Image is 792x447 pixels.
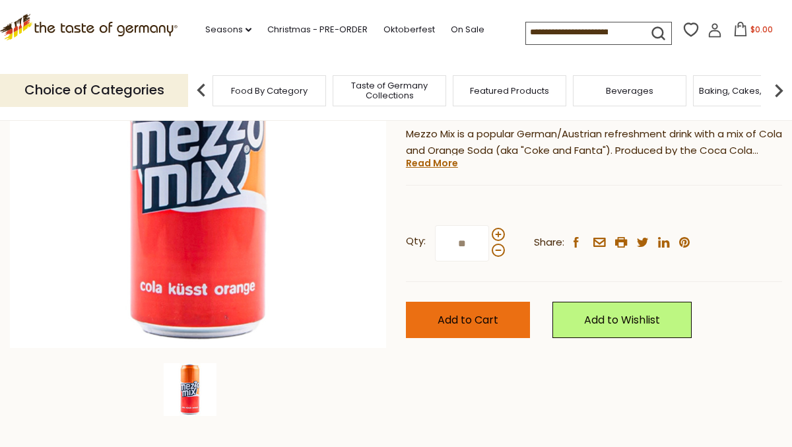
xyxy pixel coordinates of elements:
[552,302,692,338] a: Add to Wishlist
[438,312,498,327] span: Add to Cart
[337,81,442,100] a: Taste of Germany Collections
[766,77,792,104] img: next arrow
[406,302,530,338] button: Add to Cart
[451,22,484,37] a: On Sale
[435,225,489,261] input: Qty:
[534,234,564,251] span: Share:
[164,363,216,416] img: Mezzo Mix Cola-Orange Soda in Can, 11.2 oz
[470,86,549,96] a: Featured Products
[188,77,214,104] img: previous arrow
[406,156,458,170] a: Read More
[750,24,773,35] span: $0.00
[406,126,782,159] p: Mezzo Mix is a popular German/Austrian refreshment drink with a mix of Cola and Orange Soda (aka ...
[606,86,653,96] a: Beverages
[231,86,308,96] a: Food By Category
[205,22,251,37] a: Seasons
[725,22,781,42] button: $0.00
[383,22,435,37] a: Oktoberfest
[267,22,368,37] a: Christmas - PRE-ORDER
[406,233,426,250] strong: Qty:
